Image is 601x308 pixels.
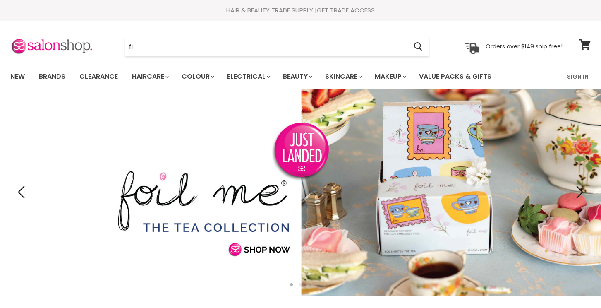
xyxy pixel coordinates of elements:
p: Orders over $149 ship free! [486,43,563,50]
button: Next [570,184,587,200]
a: New [4,68,31,85]
ul: Main menu [4,65,530,89]
input: Search [125,37,407,56]
a: Brands [33,68,72,85]
li: Page dot 3 [308,283,311,286]
a: Value Packs & Gifts [413,68,498,85]
a: Haircare [126,68,174,85]
li: Page dot 2 [299,283,302,286]
a: Makeup [369,68,411,85]
button: Previous [14,184,31,200]
form: Product [125,37,429,57]
button: Search [407,37,429,56]
a: GET TRADE ACCESS [317,6,375,14]
a: Skincare [319,68,367,85]
a: Beauty [277,68,317,85]
a: Colour [175,68,219,85]
a: Electrical [221,68,275,85]
a: Sign In [562,68,594,85]
a: Clearance [73,68,124,85]
li: Page dot 1 [290,283,293,286]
